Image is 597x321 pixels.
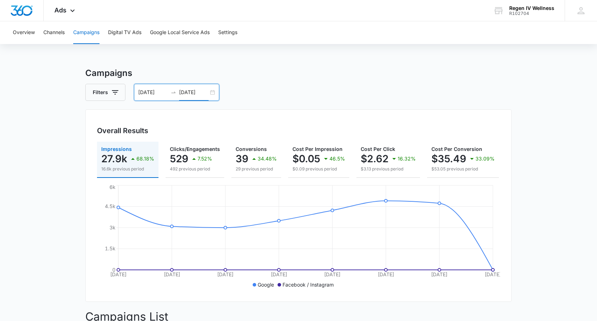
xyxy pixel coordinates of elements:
[150,21,210,44] button: Google Local Service Ads
[283,281,334,288] p: Facebook / Instagram
[13,21,35,44] button: Overview
[236,146,267,152] span: Conversions
[112,267,115,273] tspan: 0
[170,166,220,172] p: 492 previous period
[101,153,127,164] p: 27.9k
[179,88,209,96] input: End date
[431,153,466,164] p: $35.49
[329,156,345,161] p: 46.5%
[236,166,277,172] p: 29 previous period
[109,224,115,230] tspan: 3k
[198,156,212,161] p: 7.52%
[509,11,554,16] div: account id
[361,166,416,172] p: $3.13 previous period
[258,156,277,161] p: 34.48%
[217,271,233,277] tspan: [DATE]
[236,153,248,164] p: 39
[170,153,188,164] p: 529
[475,156,495,161] p: 33.09%
[361,146,395,152] span: Cost Per Click
[101,166,154,172] p: 16.6k previous period
[324,271,340,277] tspan: [DATE]
[85,84,125,101] button: Filters
[101,146,132,152] span: Impressions
[485,271,501,277] tspan: [DATE]
[292,146,343,152] span: Cost Per Impression
[85,67,512,80] h3: Campaigns
[110,271,127,277] tspan: [DATE]
[509,5,554,11] div: account name
[170,146,220,152] span: Clicks/Engagements
[171,89,176,95] span: to
[361,153,388,164] p: $2.62
[109,184,115,190] tspan: 6k
[218,21,237,44] button: Settings
[258,281,274,288] p: Google
[431,271,447,277] tspan: [DATE]
[97,125,148,136] h3: Overall Results
[431,166,495,172] p: $53.05 previous period
[164,271,180,277] tspan: [DATE]
[136,156,154,161] p: 68.18%
[378,271,394,277] tspan: [DATE]
[43,21,65,44] button: Channels
[271,271,287,277] tspan: [DATE]
[398,156,416,161] p: 16.32%
[105,245,115,251] tspan: 1.5k
[171,89,176,95] span: swap-right
[431,146,482,152] span: Cost Per Conversion
[105,203,115,209] tspan: 4.5k
[108,21,141,44] button: Digital TV Ads
[73,21,99,44] button: Campaigns
[138,88,168,96] input: Start date
[292,153,320,164] p: $0.05
[292,166,345,172] p: $0.09 previous period
[54,6,66,14] span: Ads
